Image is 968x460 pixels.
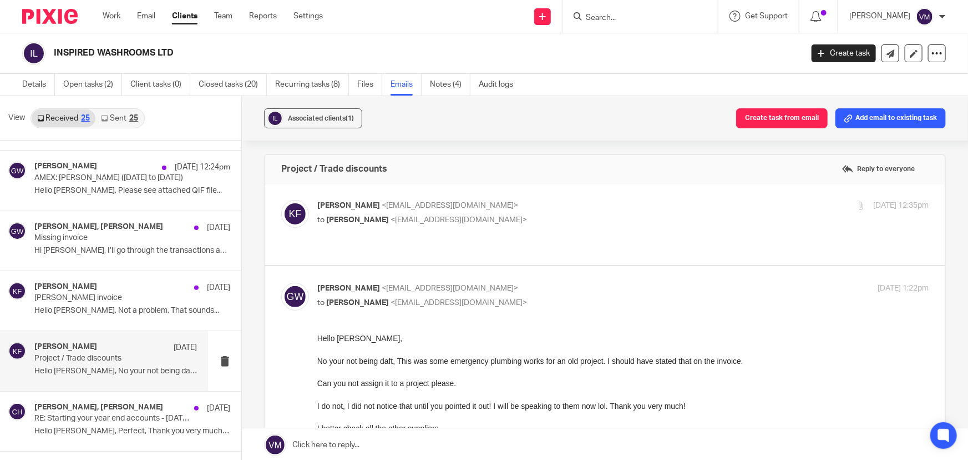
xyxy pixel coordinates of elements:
a: Clients [172,11,197,22]
span: View [8,112,25,124]
a: Reports [249,11,277,22]
p: RE: Starting your year end accounts - [DATE] Accounts [34,414,191,423]
a: Sent25 [95,109,143,127]
p: Hello [PERSON_NAME], Perfect, Thank you very much! ... [34,427,230,436]
span: [PERSON_NAME] [317,284,380,292]
img: Pixie [22,9,78,24]
img: svg%3E [8,403,26,421]
p: [DATE] [207,403,230,414]
p: [DATE] [207,222,230,233]
img: svg%3E [8,222,26,240]
label: Reply to everyone [839,161,918,177]
p: Hi [PERSON_NAME], I’ll go through the transactions and... [34,246,230,256]
h4: [PERSON_NAME], [PERSON_NAME] [34,403,163,412]
a: Settings [293,11,323,22]
a: Received25 [32,109,95,127]
p: Missing invoice [34,233,191,243]
span: to [317,216,325,224]
span: Associated clients [288,115,354,122]
img: svg%3E [8,282,26,300]
img: svg%3E [281,200,309,228]
a: Work [103,11,120,22]
span: <[EMAIL_ADDRESS][DOMAIN_NAME]> [382,284,518,292]
span: [PERSON_NAME] [326,216,389,224]
a: Notes (4) [430,74,470,96]
h4: [PERSON_NAME] [34,342,97,352]
a: Client tasks (0) [130,74,190,96]
h4: [PERSON_NAME] [34,162,97,171]
p: Project / Trade discounts [34,354,165,363]
span: [PERSON_NAME] [317,202,380,209]
a: Email [137,11,155,22]
a: [EMAIL_ADDRESS][DOMAIN_NAME] [22,181,152,190]
p: [DATE] 12:24pm [175,162,230,173]
a: Audit logs [479,74,521,96]
img: svg%3E [267,110,283,127]
p: Hello [PERSON_NAME], Not a problem, That sounds... [34,306,230,316]
a: Files [357,74,382,96]
a: Emails [391,74,422,96]
a: Details [22,74,55,96]
button: Create task from email [736,108,828,128]
h4: Project / Trade discounts [281,163,387,174]
a: Closed tasks (20) [199,74,267,96]
span: to [317,299,325,307]
a: [DOMAIN_NAME] [30,193,92,202]
img: svg%3E [281,283,309,311]
span: Get Support [745,12,788,20]
img: svg%3E [8,342,26,360]
h2: INSPIRED WASHROOMS LTD [54,47,647,59]
div: 25 [81,114,90,122]
p: [PERSON_NAME] [849,11,910,22]
p: AMEX: [PERSON_NAME] ([DATE] to [DATE]) [34,173,191,183]
button: Add email to existing task [835,108,946,128]
div: 25 [129,114,138,122]
input: Search [585,13,685,23]
a: Create task [812,44,876,62]
img: svg%3E [8,162,26,179]
span: <[EMAIL_ADDRESS][DOMAIN_NAME]> [391,299,527,307]
a: Open tasks (2) [63,74,122,96]
p: Hello [PERSON_NAME], Please see attached QIF file... [34,186,230,196]
span: <[EMAIL_ADDRESS][DOMAIN_NAME]> [391,216,527,224]
p: [DATE] 12:35pm [873,200,929,212]
span: [PERSON_NAME] [326,299,389,307]
button: Associated clients(1) [264,108,362,128]
span: <[EMAIL_ADDRESS][DOMAIN_NAME]> [382,202,518,209]
a: Recurring tasks (8) [275,74,349,96]
h4: [PERSON_NAME], [PERSON_NAME] [34,222,163,232]
img: svg%3E [22,42,45,65]
p: Hello [PERSON_NAME], No your not being daft, This... [34,367,197,376]
span: (1) [346,115,354,122]
a: Team [214,11,232,22]
p: [DATE] [174,342,197,353]
p: [DATE] 1:22pm [878,283,929,294]
h4: [PERSON_NAME] [34,282,97,292]
p: [PERSON_NAME] invoice [34,293,191,303]
p: [DATE] [207,282,230,293]
img: svg%3E [916,8,934,26]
